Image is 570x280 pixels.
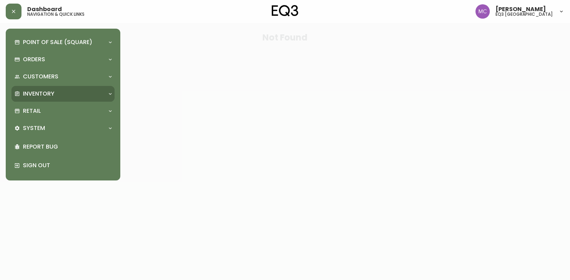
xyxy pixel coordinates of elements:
p: Inventory [23,90,54,98]
p: Retail [23,107,41,115]
p: Sign Out [23,161,112,169]
span: Dashboard [27,6,62,12]
div: Retail [11,103,115,119]
div: Sign Out [11,156,115,175]
img: logo [272,5,298,16]
h5: navigation & quick links [27,12,84,16]
p: Point of Sale (Square) [23,38,92,46]
div: Report Bug [11,137,115,156]
p: Customers [23,73,58,81]
span: [PERSON_NAME] [496,6,546,12]
div: Customers [11,69,115,85]
p: System [23,124,45,132]
div: Point of Sale (Square) [11,34,115,50]
p: Orders [23,55,45,63]
img: 6dbdb61c5655a9a555815750a11666cc [475,4,490,19]
div: Inventory [11,86,115,102]
div: Orders [11,52,115,67]
h5: eq3 [GEOGRAPHIC_DATA] [496,12,553,16]
div: System [11,120,115,136]
p: Report Bug [23,143,112,151]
